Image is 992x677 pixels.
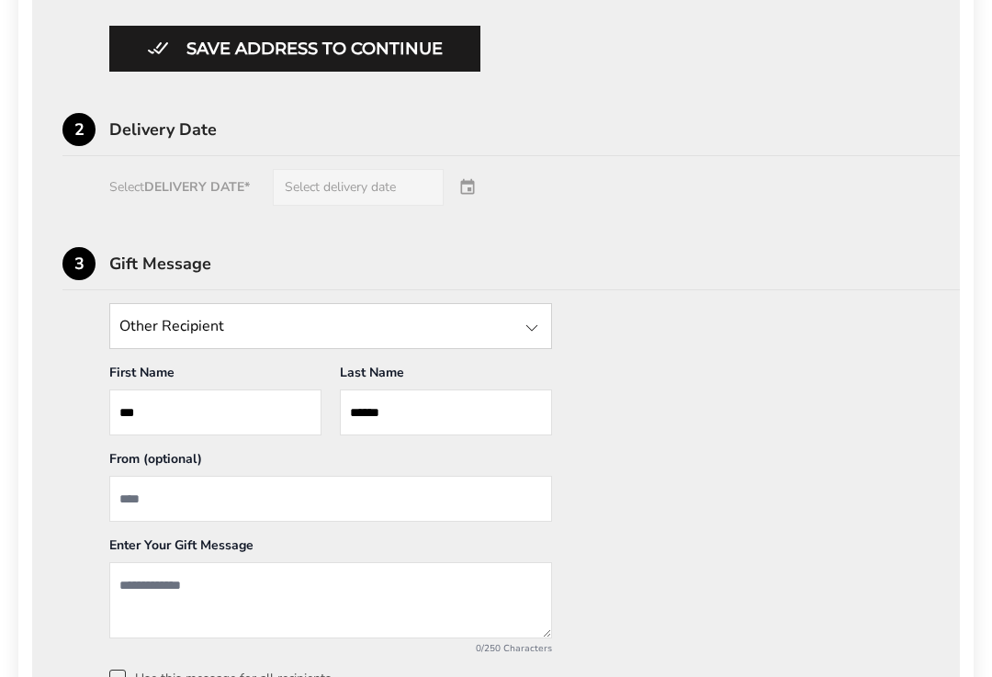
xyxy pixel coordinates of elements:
[109,121,960,138] div: Delivery Date
[62,247,96,280] div: 3
[109,389,321,435] input: First Name
[109,26,480,72] button: Button save address
[109,450,552,476] div: From (optional)
[109,642,552,655] div: 0/250 Characters
[109,562,552,638] textarea: Add a message
[340,389,552,435] input: Last Name
[109,255,960,272] div: Gift Message
[62,113,96,146] div: 2
[109,364,321,389] div: First Name
[340,364,552,389] div: Last Name
[109,476,552,522] input: From
[109,303,552,349] input: State
[109,536,552,562] div: Enter Your Gift Message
